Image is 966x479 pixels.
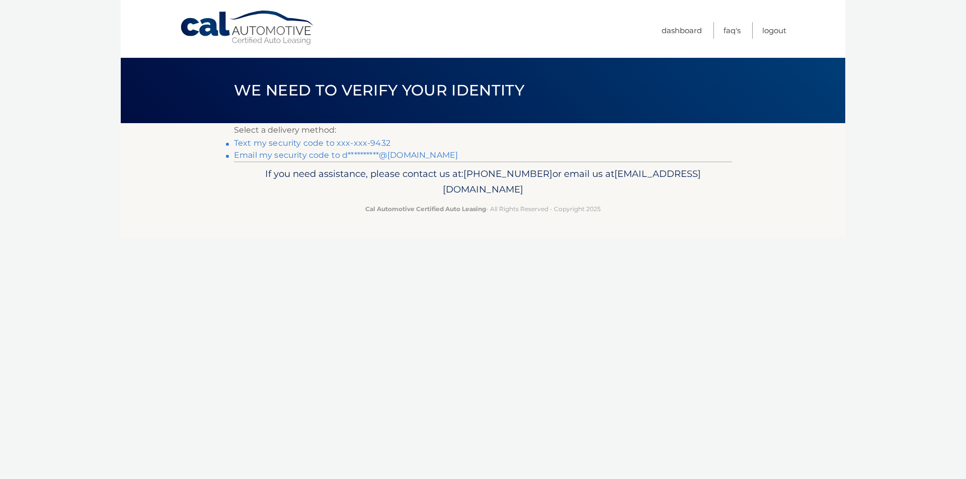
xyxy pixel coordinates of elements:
[234,138,390,148] a: Text my security code to xxx-xxx-9432
[234,123,732,137] p: Select a delivery method:
[365,205,486,213] strong: Cal Automotive Certified Auto Leasing
[463,168,552,179] span: [PHONE_NUMBER]
[234,150,458,160] a: Email my security code to d**********@[DOMAIN_NAME]
[240,204,726,214] p: - All Rights Reserved - Copyright 2025
[240,166,726,198] p: If you need assistance, please contact us at: or email us at
[180,10,315,46] a: Cal Automotive
[662,22,702,39] a: Dashboard
[723,22,741,39] a: FAQ's
[234,81,524,100] span: We need to verify your identity
[762,22,786,39] a: Logout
